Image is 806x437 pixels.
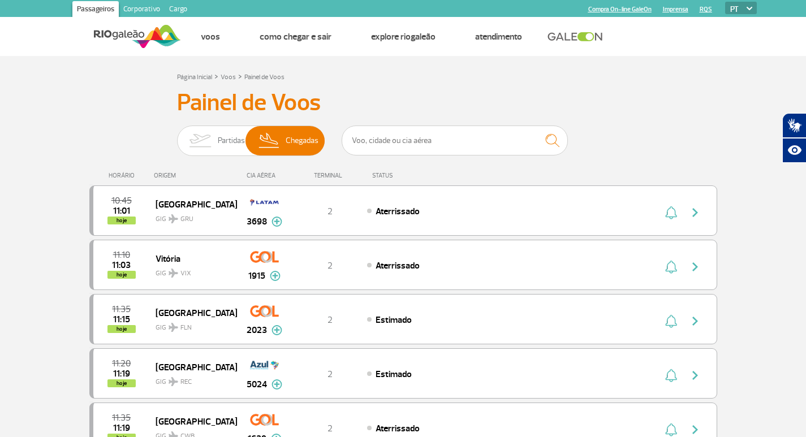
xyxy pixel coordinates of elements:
[156,360,228,374] span: [GEOGRAPHIC_DATA]
[112,305,131,313] span: 2025-09-30 11:35:00
[72,1,119,19] a: Passageiros
[113,370,130,378] span: 2025-09-30 11:19:00
[218,126,245,155] span: Partidas
[180,377,192,387] span: REC
[154,172,236,179] div: ORIGEM
[342,126,568,155] input: Voo, cidade ou cia aérea
[327,206,333,217] span: 2
[156,414,228,429] span: [GEOGRAPHIC_DATA]
[112,414,131,422] span: 2025-09-30 11:35:00
[688,314,702,328] img: seta-direita-painel-voo.svg
[327,423,333,434] span: 2
[177,89,630,117] h3: Painel de Voos
[214,70,218,83] a: >
[663,6,688,13] a: Imprensa
[665,369,677,382] img: sino-painel-voo.svg
[286,126,318,155] span: Chegadas
[180,323,192,333] span: FLN
[665,206,677,219] img: sino-painel-voo.svg
[169,269,178,278] img: destiny_airplane.svg
[271,379,282,390] img: mais-info-painel-voo.svg
[156,251,228,266] span: Vitória
[688,206,702,219] img: seta-direita-painel-voo.svg
[107,271,136,279] span: hoje
[271,325,282,335] img: mais-info-painel-voo.svg
[688,260,702,274] img: seta-direita-painel-voo.svg
[107,379,136,387] span: hoje
[376,206,420,217] span: Aterrissado
[244,73,285,81] a: Painel de Voos
[112,261,131,269] span: 2025-09-30 11:03:53
[327,314,333,326] span: 2
[182,126,218,155] img: slider-embarque
[688,423,702,436] img: seta-direita-painel-voo.svg
[113,251,130,259] span: 2025-09-30 11:10:00
[156,262,228,279] span: GIG
[700,6,712,13] a: RQS
[119,1,165,19] a: Corporativo
[665,423,677,436] img: sino-painel-voo.svg
[688,369,702,382] img: seta-direita-painel-voo.svg
[221,73,236,81] a: Voos
[260,31,331,42] a: Como chegar e sair
[112,360,131,367] span: 2025-09-30 11:20:00
[253,126,286,155] img: slider-desembarque
[111,197,132,205] span: 2025-09-30 10:45:00
[201,31,220,42] a: Voos
[327,260,333,271] span: 2
[248,269,265,283] span: 1915
[156,305,228,320] span: [GEOGRAPHIC_DATA]
[236,172,293,179] div: CIA AÉREA
[93,172,154,179] div: HORÁRIO
[376,314,412,326] span: Estimado
[371,31,436,42] a: Explore RIOgaleão
[113,207,130,215] span: 2025-09-30 11:01:14
[165,1,192,19] a: Cargo
[376,260,420,271] span: Aterrissado
[169,323,178,332] img: destiny_airplane.svg
[156,197,228,211] span: [GEOGRAPHIC_DATA]
[169,377,178,386] img: destiny_airplane.svg
[270,271,281,281] img: mais-info-painel-voo.svg
[327,369,333,380] span: 2
[107,217,136,224] span: hoje
[180,269,191,279] span: VIX
[588,6,652,13] a: Compra On-line GaleOn
[156,317,228,333] span: GIG
[782,113,806,163] div: Plugin de acessibilidade da Hand Talk.
[156,371,228,387] span: GIG
[665,314,677,328] img: sino-painel-voo.svg
[180,214,193,224] span: GRU
[293,172,367,179] div: TERMINAL
[113,424,130,432] span: 2025-09-30 11:19:00
[156,208,228,224] span: GIG
[376,423,420,434] span: Aterrissado
[238,70,242,83] a: >
[113,315,130,323] span: 2025-09-30 11:15:00
[247,215,267,228] span: 3698
[376,369,412,380] span: Estimado
[782,138,806,163] button: Abrir recursos assistivos.
[169,214,178,223] img: destiny_airplane.svg
[665,260,677,274] img: sino-painel-voo.svg
[247,378,267,391] span: 5024
[475,31,522,42] a: Atendimento
[367,172,459,179] div: STATUS
[177,73,212,81] a: Página Inicial
[782,113,806,138] button: Abrir tradutor de língua de sinais.
[247,323,267,337] span: 2023
[107,325,136,333] span: hoje
[271,217,282,227] img: mais-info-painel-voo.svg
